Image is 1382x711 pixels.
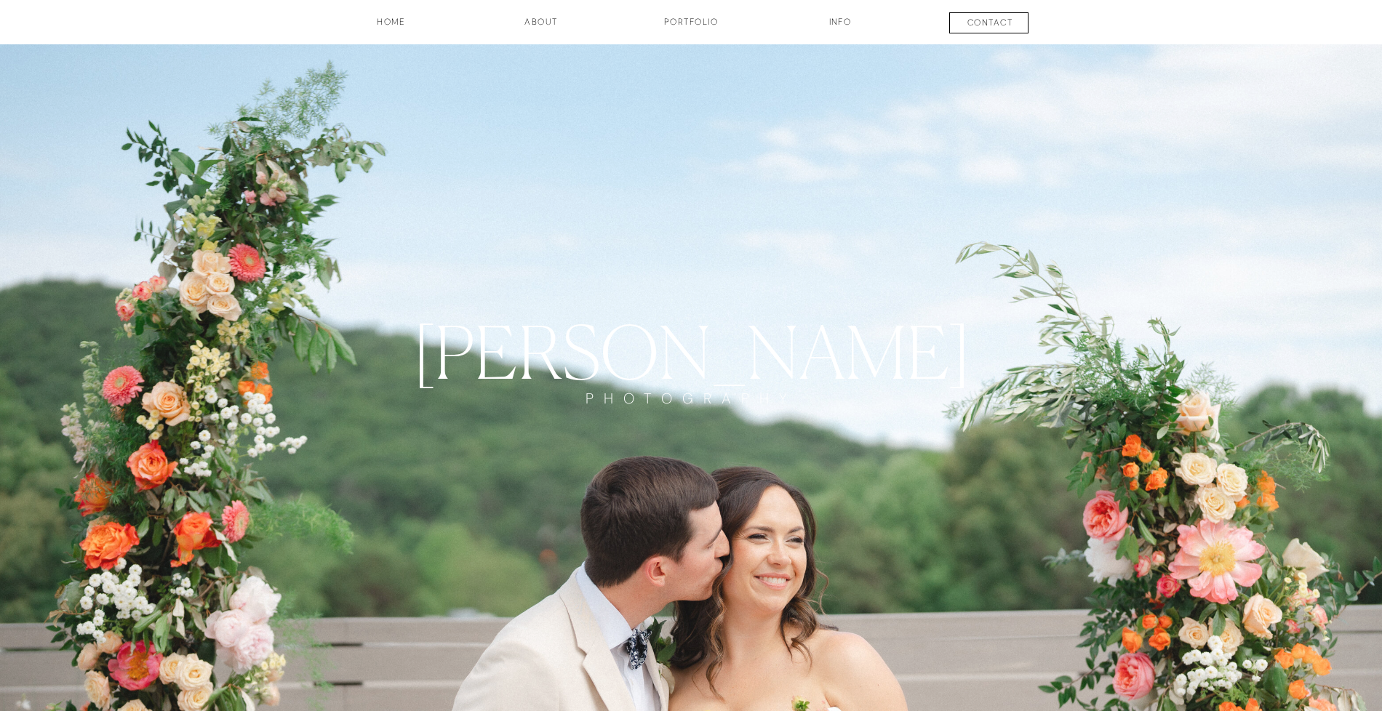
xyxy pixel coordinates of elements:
[337,15,445,40] a: HOME
[567,390,815,434] a: PHOTOGRAPHY
[505,15,578,40] a: about
[356,309,1027,390] a: [PERSON_NAME]
[804,15,876,40] a: INFO
[637,15,745,40] a: Portfolio
[936,16,1044,33] a: contact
